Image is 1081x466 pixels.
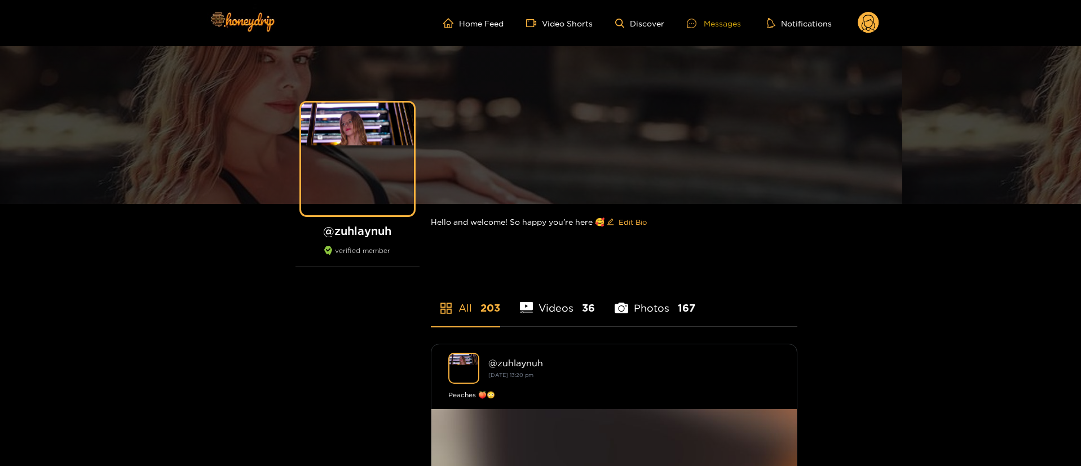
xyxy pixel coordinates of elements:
div: Messages [687,17,741,30]
li: Photos [615,276,695,326]
div: verified member [295,246,420,267]
span: edit [607,218,614,227]
h1: @ zuhlaynuh [295,224,420,238]
div: Peaches 🍑😳 [448,389,780,401]
li: Videos [520,276,595,326]
img: zuhlaynuh [448,353,479,384]
div: Hello and welcome! So happy you’re here 🥰 [431,204,797,240]
button: editEdit Bio [605,213,649,231]
small: [DATE] 13:20 pm [488,372,533,378]
span: 203 [480,301,500,315]
div: @ zuhlaynuh [488,358,780,368]
span: video-camera [526,18,542,28]
a: Discover [615,19,664,28]
span: appstore [439,301,453,315]
li: All [431,276,500,326]
span: 167 [678,301,695,315]
button: Notifications [764,17,835,29]
span: Edit Bio [619,216,647,228]
a: Home Feed [443,18,504,28]
span: home [443,18,459,28]
span: 36 [582,301,595,315]
a: Video Shorts [526,18,593,28]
